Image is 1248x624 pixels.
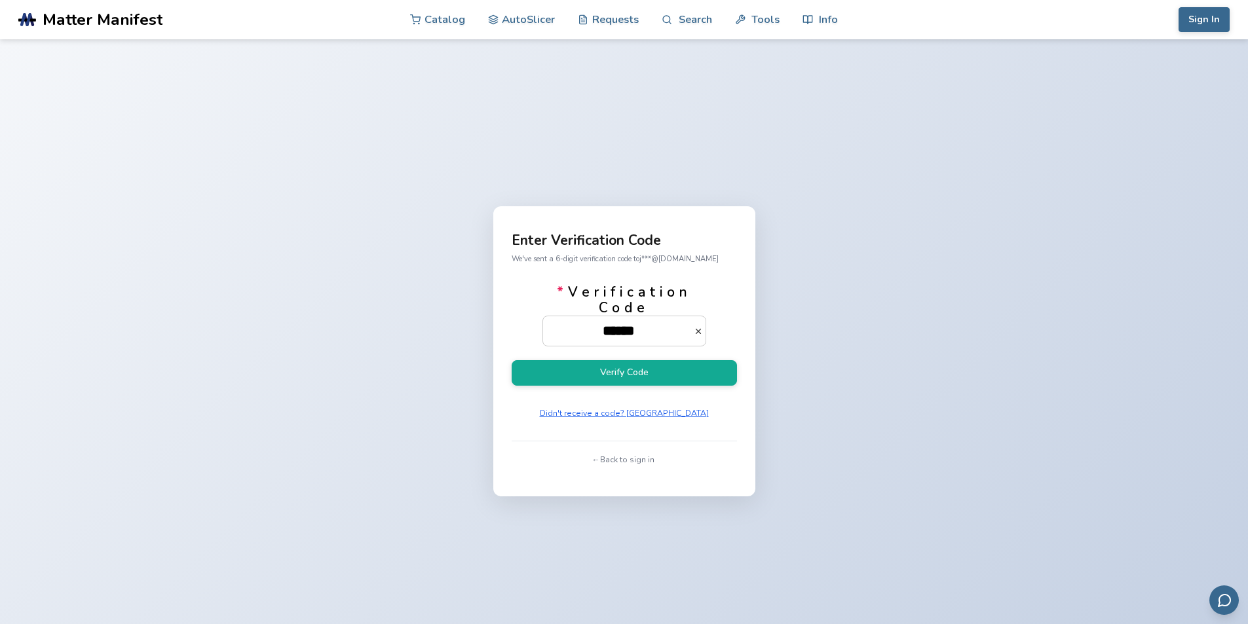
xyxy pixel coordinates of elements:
[694,327,706,336] button: *Verification Code
[535,404,713,422] button: Didn't receive a code? [GEOGRAPHIC_DATA]
[512,360,737,386] button: Verify Code
[1179,7,1230,32] button: Sign In
[43,10,162,29] span: Matter Manifest
[543,316,694,345] input: *Verification Code
[512,234,737,248] p: Enter Verification Code
[1209,585,1239,615] button: Send feedback via email
[512,252,737,266] p: We've sent a 6-digit verification code to j***@[DOMAIN_NAME]
[542,284,706,346] label: Verification Code
[589,450,659,469] button: ← Back to sign in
